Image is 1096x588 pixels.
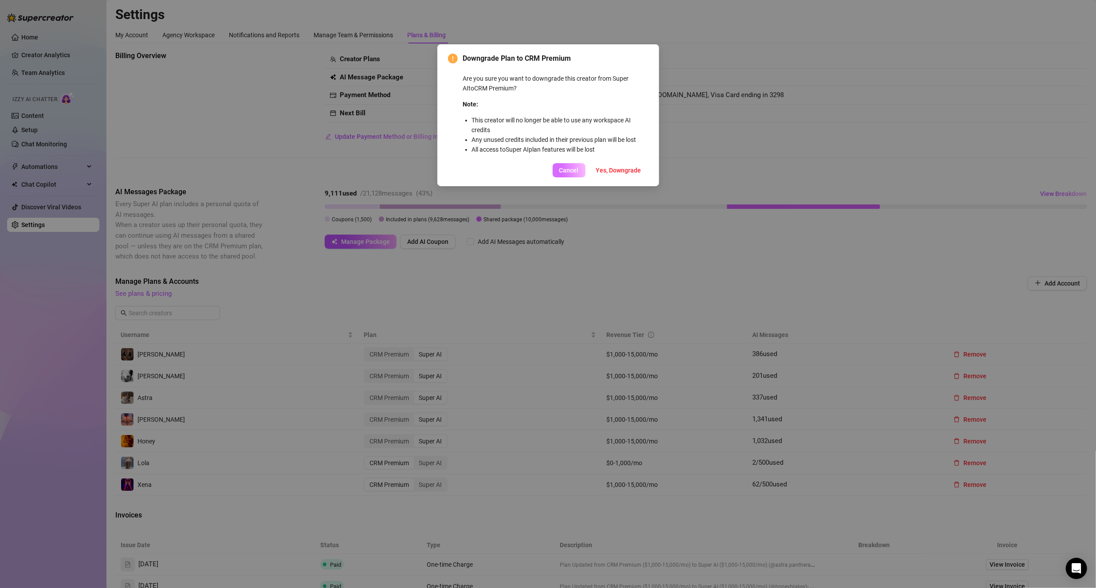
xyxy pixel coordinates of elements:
li: Any unused credits included in their previous plan will be lost [472,135,648,145]
span: Yes, Downgrade [596,167,641,174]
li: All access to Super AI plan features will be lost [472,145,648,154]
strong: Note: [463,101,479,108]
p: Are you sure you want to downgrade this creator from Super AI to CRM Premium ? [463,74,648,93]
span: Cancel [559,167,579,174]
button: Cancel [553,163,585,177]
button: Yes, Downgrade [589,163,648,177]
span: Downgrade Plan to CRM Premium [463,53,648,64]
li: This creator will no longer be able to use any workspace AI credits [472,115,648,135]
span: exclamation-circle [448,54,458,63]
div: Open Intercom Messenger [1066,558,1087,579]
